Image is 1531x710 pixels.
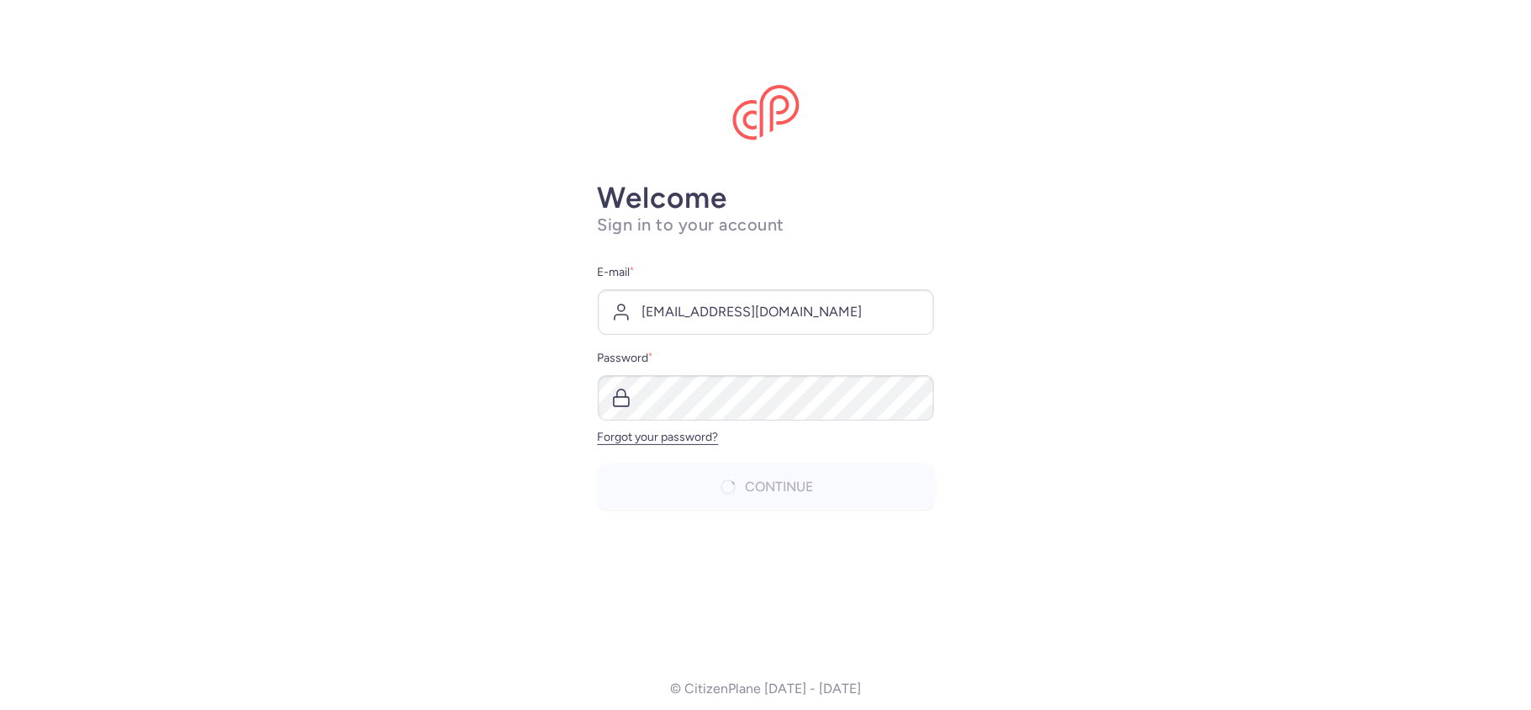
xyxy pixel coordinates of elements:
[598,430,719,444] a: Forgot your password?
[598,215,934,236] h1: Sign in to your account
[598,289,934,335] input: user@example.com
[598,348,934,368] label: Password
[732,85,800,140] img: CitizenPlane logo
[598,464,934,510] button: Continue
[598,180,727,215] strong: Welcome
[598,262,934,283] label: E-mail
[670,681,861,697] p: © CitizenPlane [DATE] - [DATE]
[745,480,813,495] span: Continue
